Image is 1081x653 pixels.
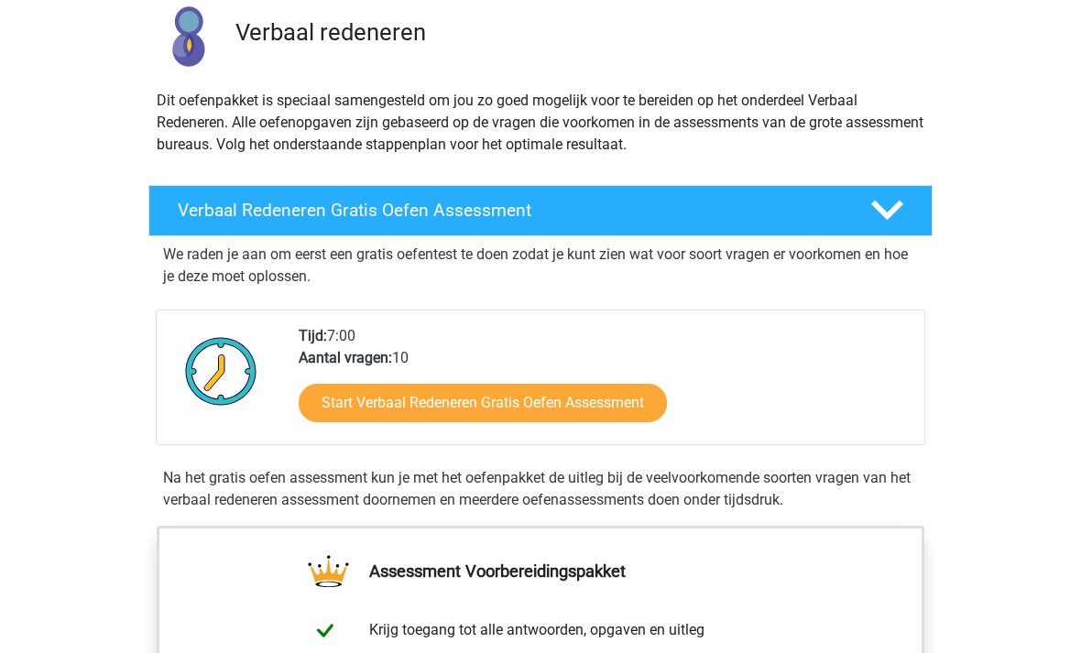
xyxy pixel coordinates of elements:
a: Verbaal Redeneren Gratis Oefen Assessment [141,186,940,237]
h4: Verbaal Redeneren Gratis Oefen Assessment [178,201,841,222]
p: We raden je aan om eerst een gratis oefentest te doen zodat je kunt zien wat voor soort vragen er... [163,245,918,288]
b: Aantal vragen: [299,350,392,367]
a: Start Verbaal Redeneren Gratis Oefen Assessment [299,385,667,423]
b: Tijd: [299,328,327,345]
p: Dit oefenpakket is speciaal samengesteld om jou zo goed mogelijk voor te bereiden op het onderdee... [157,91,924,157]
div: Na het gratis oefen assessment kun je met het oefenpakket de uitleg bij de veelvoorkomende soorte... [156,468,925,512]
div: 7:00 10 [285,326,923,445]
img: Klok [175,326,268,418]
h3: Verbaal redeneren [235,19,918,48]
